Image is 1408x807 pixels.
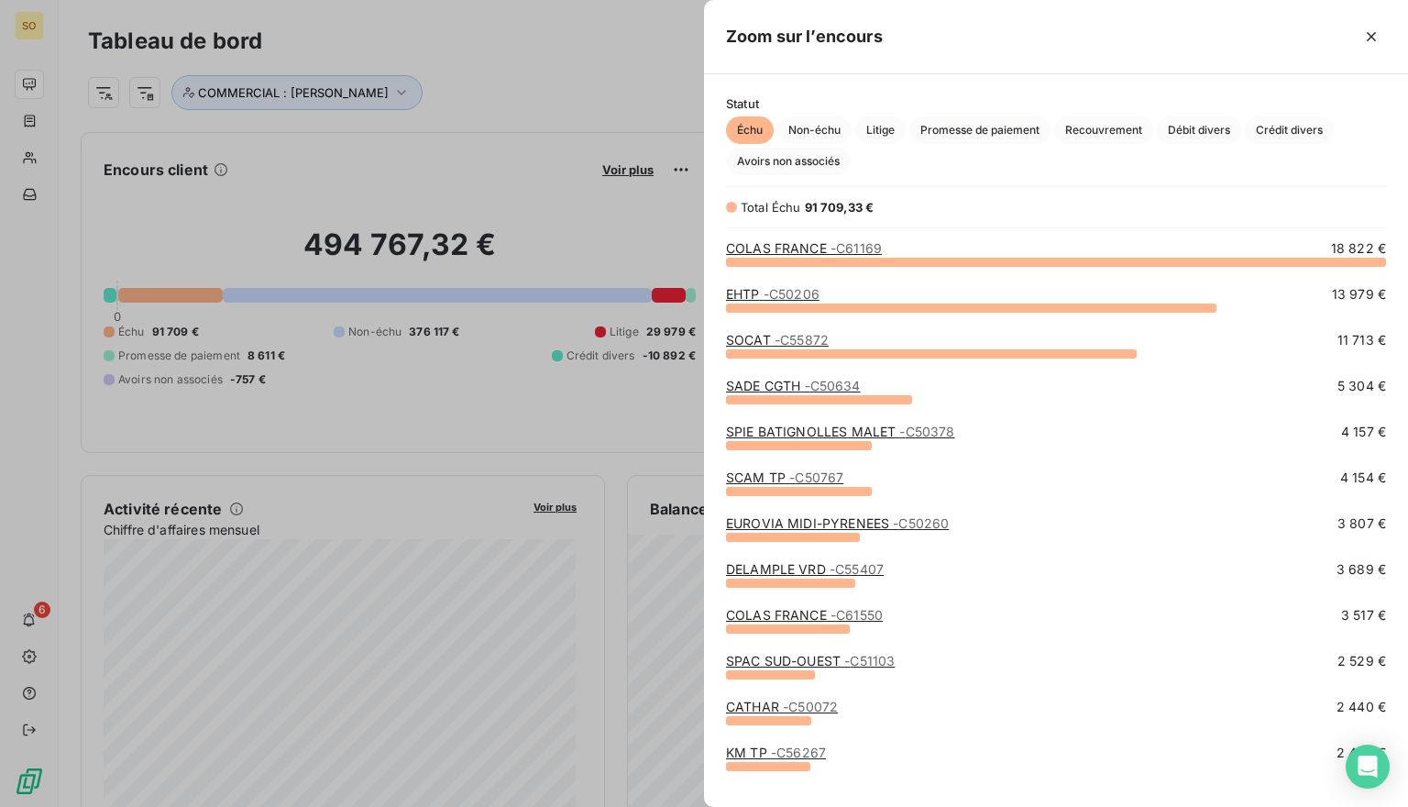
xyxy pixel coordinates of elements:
span: - C55407 [830,561,884,577]
a: SOCAT [726,332,829,348]
a: EHTP [726,286,819,302]
span: - C50206 [764,286,819,302]
span: - C61169 [830,240,882,256]
span: - C61550 [830,607,883,623]
span: 4 157 € [1341,423,1386,441]
div: Open Intercom Messenger [1346,745,1390,789]
a: SPAC SUD-OUEST [726,653,895,669]
a: SADE CGTH [726,378,861,393]
button: Débit divers [1157,116,1241,144]
button: Avoirs non associés [726,148,851,175]
button: Non-échu [777,116,852,144]
span: 2 529 € [1337,652,1386,670]
h5: Zoom sur l’encours [726,24,883,50]
button: Recouvrement [1054,116,1153,144]
span: 18 822 € [1331,239,1386,258]
a: COLAS FRANCE [726,240,882,256]
span: - C51103 [844,653,895,669]
span: Total Échu [741,200,801,215]
span: Statut [726,96,1386,111]
span: 3 807 € [1337,514,1386,533]
span: 2 440 € [1336,698,1386,716]
span: - C50378 [899,424,954,439]
a: DELAMPLE VRD [726,561,884,577]
span: 11 713 € [1337,331,1386,349]
span: 13 979 € [1332,285,1386,304]
span: - C50072 [783,699,838,714]
span: - C55872 [775,332,829,348]
a: EUROVIA MIDI-PYRENEES [726,515,949,531]
span: - C56267 [771,745,826,760]
a: KM TP [726,745,826,760]
span: 2 400 € [1336,744,1386,762]
span: 5 304 € [1337,377,1386,395]
a: SCAM TP [726,470,843,485]
button: Échu [726,116,774,144]
span: 3 517 € [1341,606,1386,625]
button: Crédit divers [1245,116,1334,144]
span: - C50634 [805,378,861,393]
span: 4 154 € [1340,469,1386,487]
span: 91 709,33 € [805,200,874,215]
div: grid [704,239,1408,785]
span: 3 689 € [1336,560,1386,579]
button: Promesse de paiement [909,116,1050,144]
a: CATHAR [726,699,838,714]
a: SPIE BATIGNOLLES MALET [726,424,955,439]
button: Litige [855,116,906,144]
span: - C50767 [789,470,843,485]
a: COLAS FRANCE [726,607,883,623]
span: - C50260 [893,515,949,531]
